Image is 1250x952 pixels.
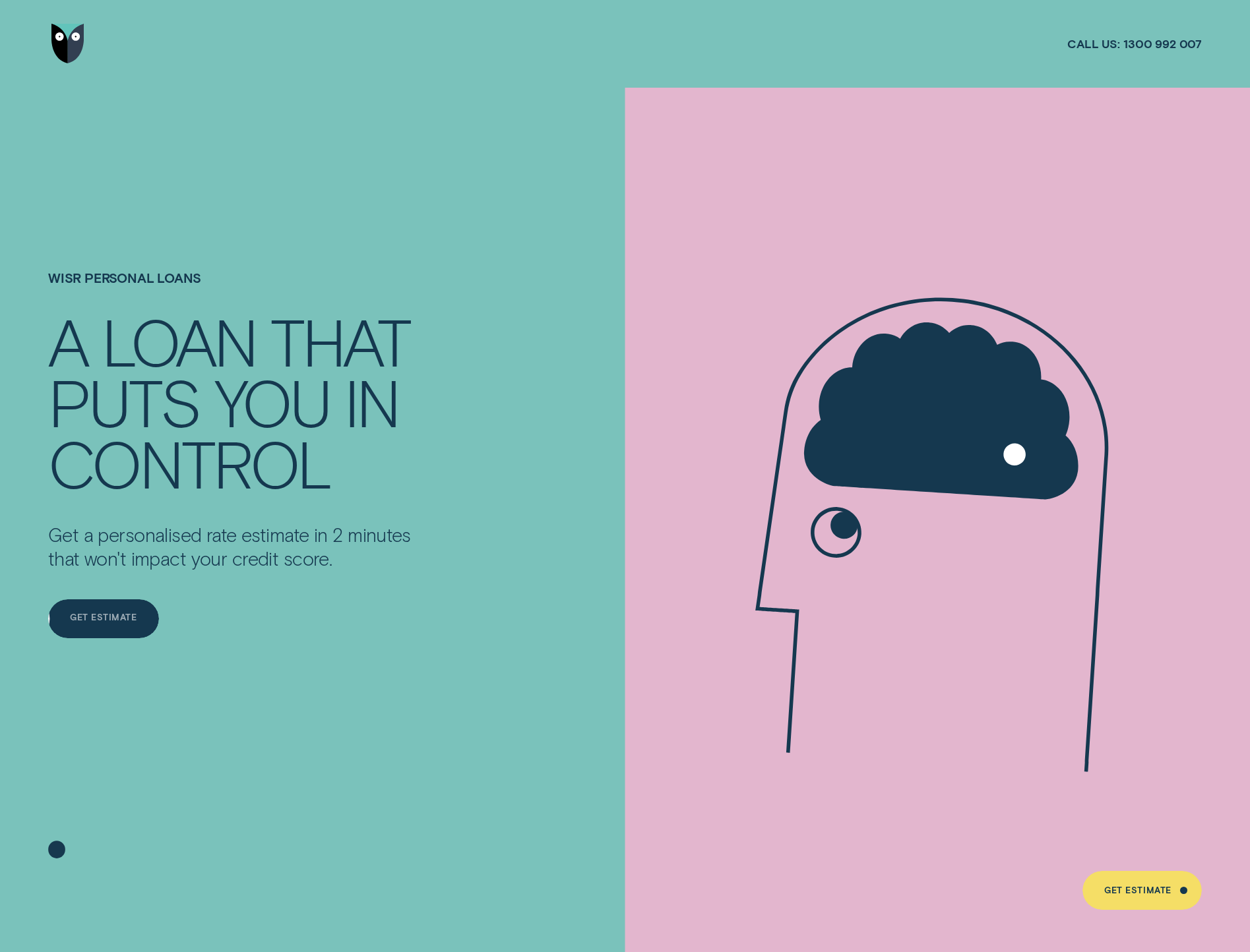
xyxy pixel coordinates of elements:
[48,311,427,494] h4: A LOAN THAT PUTS YOU IN CONTROL
[48,432,330,494] div: CONTROL
[1123,36,1202,51] span: 1300 992 007
[1067,36,1202,51] a: Call us:1300 992 007
[1067,36,1120,51] span: Call us:
[214,371,330,432] div: YOU
[48,371,199,432] div: PUTS
[48,523,427,570] p: Get a personalised rate estimate in 2 minutes that won't impact your credit score.
[48,270,427,311] h1: Wisr Personal Loans
[48,311,87,372] div: A
[102,311,255,372] div: LOAN
[48,599,159,639] a: Get Estimate
[51,24,84,63] img: Wisr
[270,311,410,372] div: THAT
[344,371,398,432] div: IN
[1082,871,1202,910] a: Get Estimate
